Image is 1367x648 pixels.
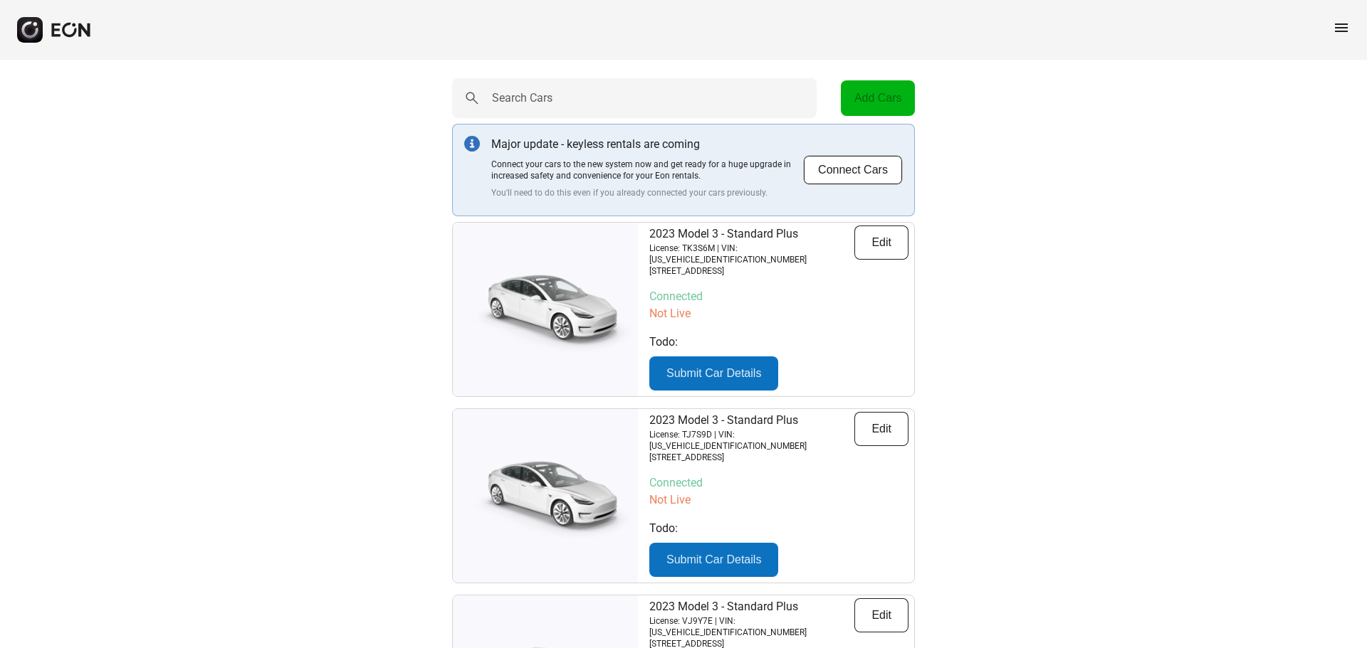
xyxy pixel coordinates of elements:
[492,90,552,107] label: Search Cars
[649,598,854,615] p: 2023 Model 3 - Standard Plus
[649,412,854,429] p: 2023 Model 3 - Standard Plus
[464,136,480,152] img: info
[491,187,803,198] p: You'll need to do this even if you already connected your cars previously.
[649,520,908,537] p: Todo:
[803,155,903,185] button: Connect Cars
[649,543,778,577] button: Submit Car Details
[649,243,854,265] p: License: TK3S6M | VIN: [US_VEHICLE_IDENTIFICATION_NUMBER]
[649,305,908,322] p: Not Live
[453,263,638,356] img: car
[649,225,854,243] p: 2023 Model 3 - Standard Plus
[649,288,908,305] p: Connected
[854,412,908,446] button: Edit
[854,225,908,260] button: Edit
[1333,19,1350,36] span: menu
[453,450,638,542] img: car
[649,474,908,492] p: Connected
[649,492,908,509] p: Not Live
[649,265,854,277] p: [STREET_ADDRESS]
[491,159,803,181] p: Connect your cars to the new system now and get ready for a huge upgrade in increased safety and ...
[491,136,803,153] p: Major update - keyless rentals are coming
[649,452,854,463] p: [STREET_ADDRESS]
[649,334,908,351] p: Todo:
[649,615,854,638] p: License: VJ9Y7E | VIN: [US_VEHICLE_IDENTIFICATION_NUMBER]
[649,429,854,452] p: License: TJ7S9D | VIN: [US_VEHICLE_IDENTIFICATION_NUMBER]
[649,356,778,391] button: Submit Car Details
[854,598,908,632] button: Edit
